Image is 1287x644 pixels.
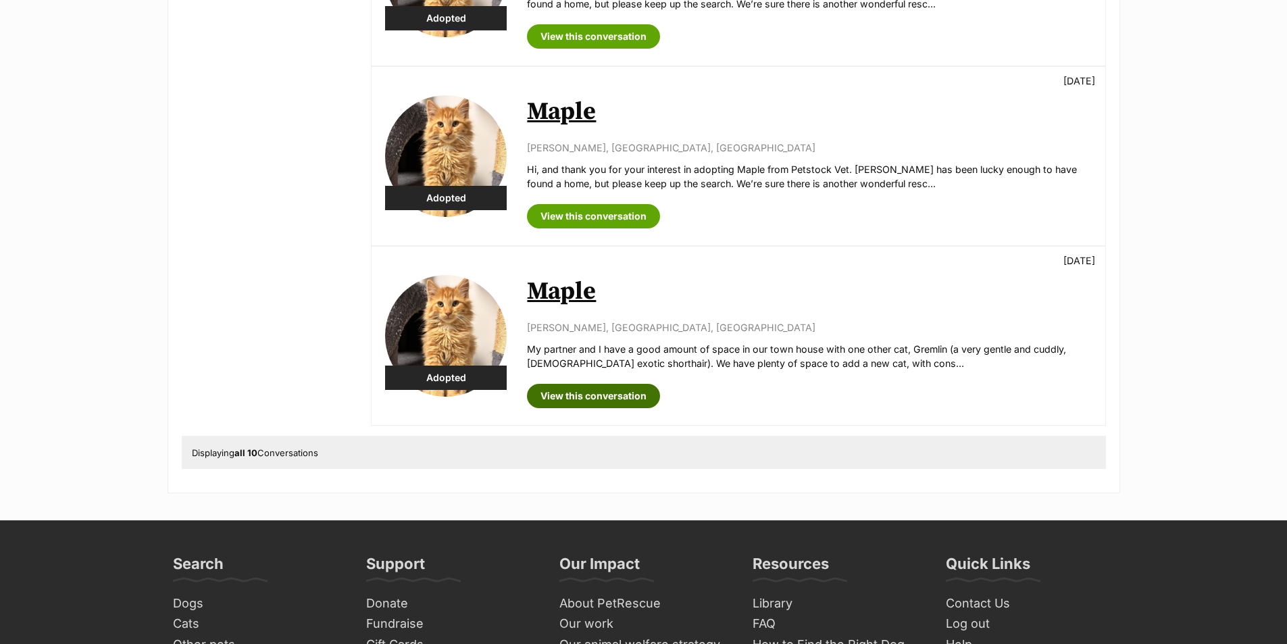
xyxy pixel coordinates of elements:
a: View this conversation [527,204,660,228]
a: Maple [527,276,596,307]
h3: Support [366,554,425,581]
img: Maple [385,275,507,397]
a: FAQ [747,614,927,635]
a: Maple [527,97,596,127]
h3: Quick Links [946,554,1030,581]
a: View this conversation [527,24,660,49]
p: Hi, and thank you for your interest in adopting Maple from Petstock Vet. [PERSON_NAME] has been l... [527,162,1091,191]
a: Donate [361,593,540,614]
img: Maple [385,95,507,217]
span: Displaying Conversations [192,447,318,458]
a: Fundraise [361,614,540,635]
a: About PetRescue [554,593,734,614]
p: My partner and I have a good amount of space in our town house with one other cat, Gremlin (a ver... [527,342,1091,371]
h3: Our Impact [559,554,640,581]
strong: all 10 [234,447,257,458]
p: [PERSON_NAME], [GEOGRAPHIC_DATA], [GEOGRAPHIC_DATA] [527,141,1091,155]
a: View this conversation [527,384,660,408]
a: Cats [168,614,347,635]
a: Log out [940,614,1120,635]
a: Our work [554,614,734,635]
div: Adopted [385,366,507,390]
h3: Search [173,554,224,581]
p: [DATE] [1063,253,1095,268]
a: Contact Us [940,593,1120,614]
h3: Resources [753,554,829,581]
a: Dogs [168,593,347,614]
a: Library [747,593,927,614]
div: Adopted [385,186,507,210]
div: Adopted [385,6,507,30]
p: [PERSON_NAME], [GEOGRAPHIC_DATA], [GEOGRAPHIC_DATA] [527,320,1091,335]
p: [DATE] [1063,74,1095,88]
